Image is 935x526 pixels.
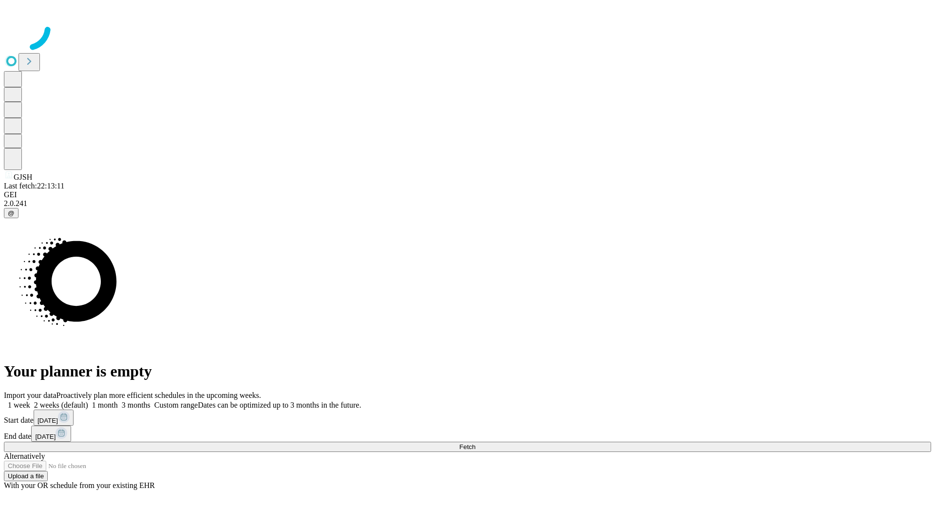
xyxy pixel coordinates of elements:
[459,443,475,451] span: Fetch
[37,417,58,424] span: [DATE]
[4,442,931,452] button: Fetch
[4,426,931,442] div: End date
[4,362,931,380] h1: Your planner is empty
[34,401,88,409] span: 2 weeks (default)
[56,391,261,399] span: Proactively plan more efficient schedules in the upcoming weeks.
[4,452,45,460] span: Alternatively
[4,391,56,399] span: Import your data
[4,481,155,489] span: With your OR schedule from your existing EHR
[154,401,198,409] span: Custom range
[4,190,931,199] div: GEI
[4,208,19,218] button: @
[31,426,71,442] button: [DATE]
[35,433,56,440] span: [DATE]
[14,173,32,181] span: GJSH
[8,401,30,409] span: 1 week
[92,401,118,409] span: 1 month
[4,182,64,190] span: Last fetch: 22:13:11
[122,401,150,409] span: 3 months
[4,471,48,481] button: Upload a file
[4,199,931,208] div: 2.0.241
[34,410,74,426] button: [DATE]
[198,401,361,409] span: Dates can be optimized up to 3 months in the future.
[8,209,15,217] span: @
[4,410,931,426] div: Start date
